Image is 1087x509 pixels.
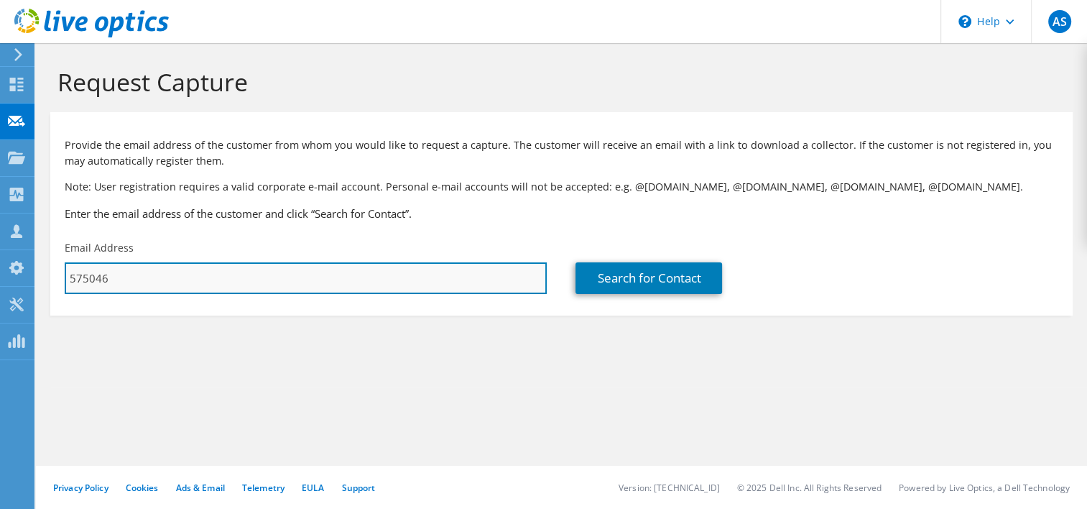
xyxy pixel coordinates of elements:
[65,179,1058,195] p: Note: User registration requires a valid corporate e-mail account. Personal e-mail accounts will ...
[737,482,882,494] li: © 2025 Dell Inc. All Rights Reserved
[899,482,1070,494] li: Powered by Live Optics, a Dell Technology
[619,482,720,494] li: Version: [TECHNICAL_ID]
[65,137,1058,169] p: Provide the email address of the customer from whom you would like to request a capture. The cust...
[176,482,225,494] a: Ads & Email
[53,482,108,494] a: Privacy Policy
[65,206,1058,221] h3: Enter the email address of the customer and click “Search for Contact”.
[958,15,971,28] svg: \n
[57,67,1058,97] h1: Request Capture
[341,482,375,494] a: Support
[575,262,722,294] a: Search for Contact
[242,482,285,494] a: Telemetry
[65,241,134,255] label: Email Address
[126,482,159,494] a: Cookies
[302,482,324,494] a: EULA
[1048,10,1071,33] span: AS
